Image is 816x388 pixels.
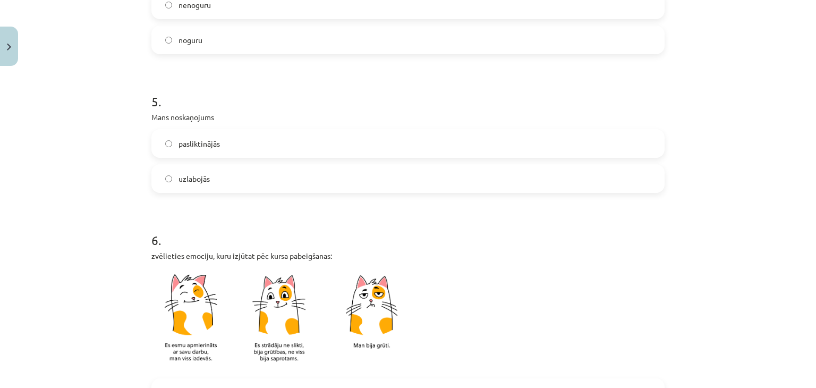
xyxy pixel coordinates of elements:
p: zvēlieties emociju, kuru izjūtat pēc kursa pabeigšanas: [151,250,665,262]
span: pasliktinājās [178,138,220,149]
input: noguru [165,37,172,44]
span: uzlabojās [178,173,210,184]
span: noguru [178,35,202,46]
input: uzlabojās [165,175,172,182]
h1: 6 . [151,214,665,247]
p: Mans noskaņojums [151,112,665,123]
input: nenoguru [165,2,172,9]
h1: 5 . [151,75,665,108]
input: pasliktinājās [165,140,172,147]
img: icon-close-lesson-0947bae3869378f0d4975bcd49f059093ad1ed9edebbc8119c70593378902aed.svg [7,44,11,50]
